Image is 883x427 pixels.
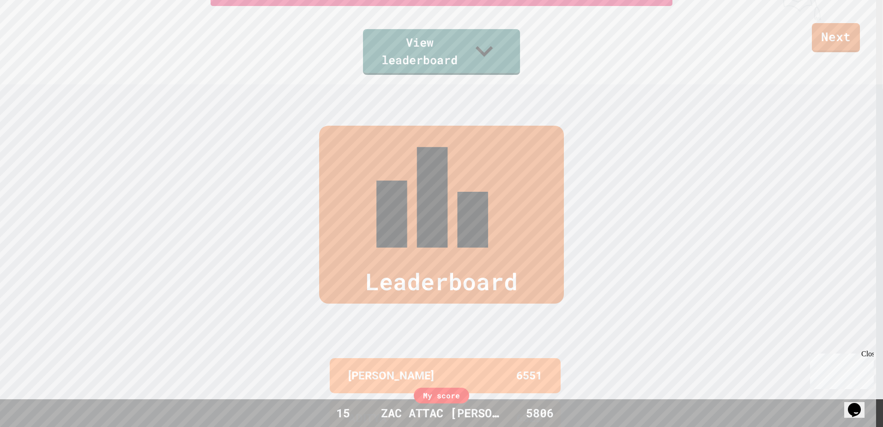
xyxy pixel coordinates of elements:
a: Next [812,23,860,52]
p: [PERSON_NAME] [348,367,434,384]
iframe: chat widget [806,350,874,389]
div: ZAC ATTAC [PERSON_NAME] [372,404,512,422]
p: 6551 [516,367,542,384]
iframe: chat widget [844,390,874,418]
a: View leaderboard [363,29,520,75]
div: 15 [314,404,372,422]
div: Leaderboard [319,126,564,304]
div: My score [414,388,469,403]
div: Chat with us now!Close [4,4,64,59]
div: 5806 [511,404,569,422]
